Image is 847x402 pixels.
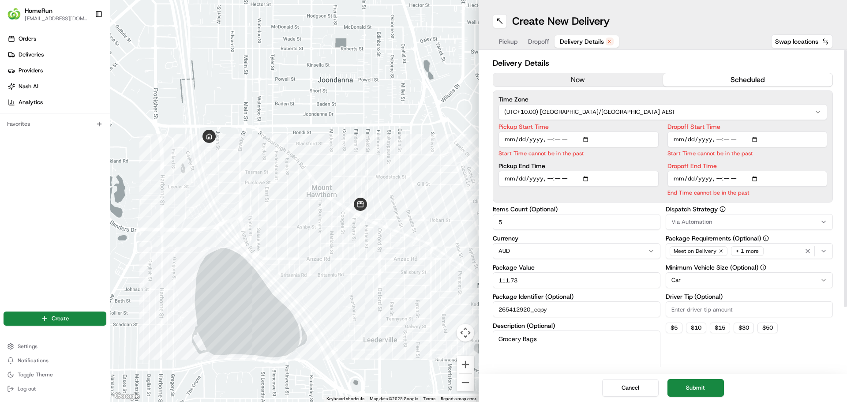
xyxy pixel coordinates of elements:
input: Enter package value [493,272,660,288]
button: $30 [734,323,754,333]
p: Start Time cannot be in the past [667,149,828,158]
span: Notifications [18,357,49,364]
span: Delivery Details [560,37,604,46]
label: Description (Optional) [493,323,660,329]
button: Toggle Theme [4,368,106,381]
div: 💻 [75,129,82,136]
label: Package Identifier (Optional) [493,293,660,300]
label: Package Requirements (Optional) [666,235,833,241]
button: Log out [4,383,106,395]
button: Swap locations [771,34,833,49]
a: Analytics [4,95,110,109]
button: Notifications [4,354,106,367]
label: Package Value [493,264,660,271]
span: Nash AI [19,83,38,90]
label: Currency [493,235,660,241]
button: $50 [757,323,778,333]
label: Time Zone [498,96,827,102]
button: Settings [4,340,106,353]
span: Via Automation [671,218,712,226]
button: HomeRun [25,6,52,15]
label: Minimum Vehicle Size (Optional) [666,264,833,271]
label: Dropoff Start Time [667,124,828,130]
label: Pickup End Time [498,163,659,169]
input: Clear [23,57,146,66]
a: Orders [4,32,110,46]
input: Enter driver tip amount [666,301,833,317]
span: Map data ©2025 Google [370,396,418,401]
button: Zoom in [457,356,474,373]
button: Cancel [602,379,659,397]
a: Terms [423,396,435,401]
button: Zoom out [457,374,474,391]
span: Settings [18,343,37,350]
span: Analytics [19,98,43,106]
a: Nash AI [4,79,110,94]
p: Welcome 👋 [9,35,161,49]
button: $10 [686,323,706,333]
span: Deliveries [19,51,44,59]
label: Dispatch Strategy [666,206,833,212]
span: Pickup [499,37,517,46]
span: Knowledge Base [18,128,67,137]
span: Create [52,315,69,323]
a: Report a map error [441,396,476,401]
label: Pickup Start Time [498,124,659,130]
div: We're available if you need us! [30,93,112,100]
button: now [493,73,663,86]
img: 1736555255976-a54dd68f-1ca7-489b-9aae-adbdc363a1c4 [9,84,25,100]
h1: Create New Delivery [512,14,610,28]
button: Via Automation [666,214,833,230]
a: Providers [4,64,110,78]
a: Deliveries [4,48,110,62]
a: Powered byPylon [62,149,107,156]
input: Enter number of items [493,214,660,230]
label: Items Count (Optional) [493,206,660,212]
div: Favorites [4,117,106,131]
button: [EMAIL_ADDRESS][DOMAIN_NAME] [25,15,88,22]
textarea: Grocery Bags [493,331,660,380]
p: End Time cannot be in the past [667,188,828,197]
span: API Documentation [83,128,142,137]
span: Orders [19,35,36,43]
button: $5 [666,323,682,333]
a: 📗Knowledge Base [5,124,71,140]
button: Minimum Vehicle Size (Optional) [760,264,766,271]
a: 💻API Documentation [71,124,145,140]
button: Meet on Delivery+ 1 more [666,243,833,259]
h2: Delivery Details [493,57,833,69]
input: Enter package identifier [493,301,660,317]
button: Package Requirements (Optional) [763,235,769,241]
button: HomeRunHomeRun[EMAIL_ADDRESS][DOMAIN_NAME] [4,4,91,25]
span: Providers [19,67,43,75]
div: + 1 more [731,246,764,256]
img: Nash [9,9,26,26]
span: Log out [18,385,36,392]
button: Map camera controls [457,324,474,342]
button: $15 [710,323,730,333]
span: Toggle Theme [18,371,53,378]
img: Google [112,391,142,402]
p: Start Time cannot be in the past [498,149,659,158]
label: Driver Tip (Optional) [666,293,833,300]
button: Create [4,312,106,326]
a: Open this area in Google Maps (opens a new window) [112,391,142,402]
img: HomeRun [7,7,21,21]
button: Start new chat [150,87,161,98]
button: Keyboard shortcuts [326,396,364,402]
button: Dispatch Strategy [720,206,726,212]
label: Dropoff End Time [667,163,828,169]
span: Swap locations [775,37,818,46]
span: Dropoff [528,37,549,46]
span: Meet on Delivery [674,248,716,255]
div: 📗 [9,129,16,136]
button: scheduled [663,73,833,86]
div: Start new chat [30,84,145,93]
span: Pylon [88,150,107,156]
button: Submit [667,379,724,397]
